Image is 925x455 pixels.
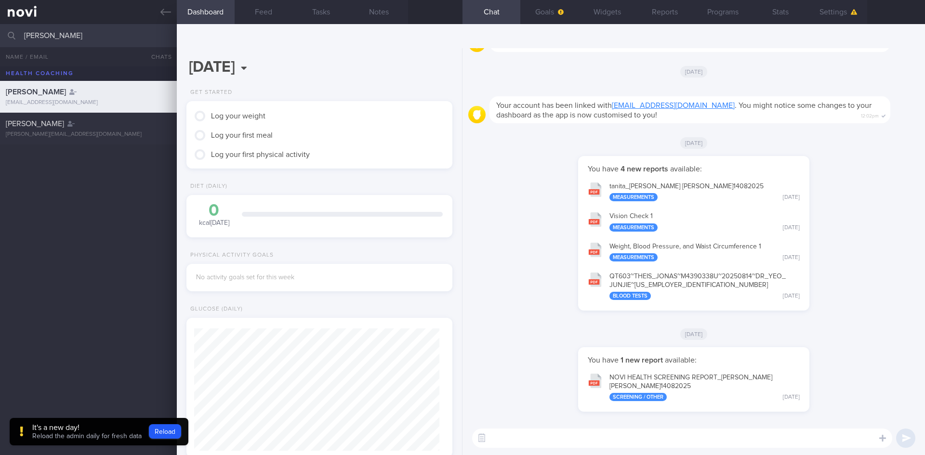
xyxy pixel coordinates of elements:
div: Measurements [609,253,658,261]
span: 12:02pm [861,110,879,119]
div: Diet (Daily) [186,183,227,190]
div: [DATE] [783,394,800,401]
div: [DATE] [783,293,800,300]
div: It's a new day! [32,423,142,432]
a: [EMAIL_ADDRESS][DOMAIN_NAME] [612,102,735,109]
div: Physical Activity Goals [186,252,274,259]
div: Get Started [186,89,232,96]
div: [PERSON_NAME][EMAIL_ADDRESS][DOMAIN_NAME] [6,131,171,138]
div: [DATE] [783,254,800,261]
button: tanita_[PERSON_NAME] [PERSON_NAME]14082025 Measurements [DATE] [583,176,805,207]
button: Weight, Blood Pressure, and Waist Circumference 1 Measurements [DATE] [583,236,805,267]
div: No activity goals set for this week [196,273,443,282]
div: kcal [DATE] [196,202,232,228]
button: NOVI HEALTH SCREENING REPORT_[PERSON_NAME] [PERSON_NAME]14082025 Screening / Other [DATE] [583,367,805,406]
span: [DATE] [680,328,708,340]
span: [DATE] [680,66,708,78]
p: You have available: [588,164,800,174]
div: [EMAIL_ADDRESS][DOMAIN_NAME] [6,99,171,106]
div: 0 [196,202,232,219]
div: Blood Tests [609,292,651,300]
button: QT603~THEIS_JONAS~M4390338U~20250814~DR_YEO_JUNJIE~[US_EMPLOYER_IDENTIFICATION_NUMBER] Blood Test... [583,266,805,305]
div: Weight, Blood Pressure, and Waist Circumference 1 [609,243,800,262]
span: [PERSON_NAME] [6,120,64,128]
div: Vision Check 1 [609,212,800,232]
p: You have available: [588,355,800,365]
div: Glucose (Daily) [186,306,243,313]
strong: 1 new report [619,356,665,364]
div: [DATE] [783,224,800,232]
div: NOVI HEALTH SCREENING REPORT_ [PERSON_NAME] [PERSON_NAME] 14082025 [609,374,800,401]
div: tanita_ [PERSON_NAME] [PERSON_NAME] 14082025 [609,182,800,202]
span: Reload the admin daily for fresh data [32,433,142,440]
div: Measurements [609,193,658,201]
button: Reload [149,424,181,439]
span: [PERSON_NAME] [6,88,66,96]
div: Measurements [609,223,658,232]
span: [DATE] [680,137,708,149]
strong: 4 new reports [619,165,670,173]
div: QT603~THEIS_ JONAS~M4390338U~20250814~DR_ YEO_ JUNJIE~[US_EMPLOYER_IDENTIFICATION_NUMBER] [609,273,800,300]
div: Screening / Other [609,393,667,401]
button: Chats [138,47,177,66]
span: Your account has been linked with . You might notice some changes to your dashboard as the app is... [496,102,872,119]
div: [DATE] [783,194,800,201]
button: Vision Check 1 Measurements [DATE] [583,206,805,236]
